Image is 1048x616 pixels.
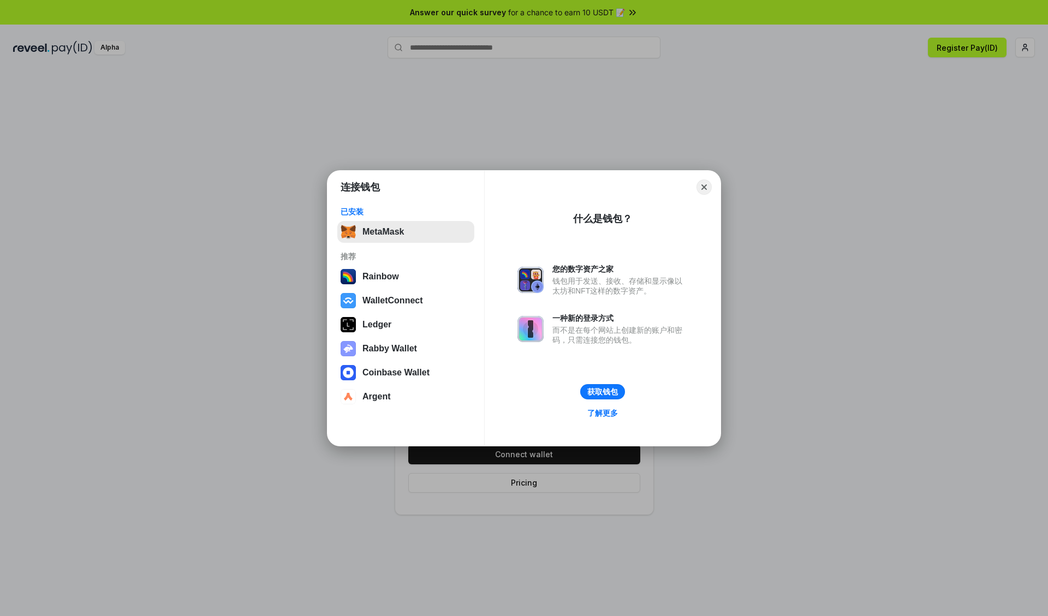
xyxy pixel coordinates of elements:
[341,293,356,308] img: svg+xml,%3Csvg%20width%3D%2228%22%20height%3D%2228%22%20viewBox%3D%220%200%2028%2028%22%20fill%3D...
[580,384,625,399] button: 获取钱包
[517,267,544,293] img: svg+xml,%3Csvg%20xmlns%3D%22http%3A%2F%2Fwww.w3.org%2F2000%2Fsvg%22%20fill%3D%22none%22%20viewBox...
[587,387,618,397] div: 获取钱包
[337,290,474,312] button: WalletConnect
[337,386,474,408] button: Argent
[341,389,356,404] img: svg+xml,%3Csvg%20width%3D%2228%22%20height%3D%2228%22%20viewBox%3D%220%200%2028%2028%22%20fill%3D...
[552,313,688,323] div: 一种新的登录方式
[341,224,356,240] img: svg+xml,%3Csvg%20fill%3D%22none%22%20height%3D%2233%22%20viewBox%3D%220%200%2035%2033%22%20width%...
[341,317,356,332] img: svg+xml,%3Csvg%20xmlns%3D%22http%3A%2F%2Fwww.w3.org%2F2000%2Fsvg%22%20width%3D%2228%22%20height%3...
[337,221,474,243] button: MetaMask
[362,227,404,237] div: MetaMask
[581,406,624,420] a: 了解更多
[337,362,474,384] button: Coinbase Wallet
[362,320,391,330] div: Ledger
[341,341,356,356] img: svg+xml,%3Csvg%20xmlns%3D%22http%3A%2F%2Fwww.w3.org%2F2000%2Fsvg%22%20fill%3D%22none%22%20viewBox...
[341,269,356,284] img: svg+xml,%3Csvg%20width%3D%22120%22%20height%3D%22120%22%20viewBox%3D%220%200%20120%20120%22%20fil...
[341,181,380,194] h1: 连接钱包
[552,325,688,345] div: 而不是在每个网站上创建新的账户和密码，只需连接您的钱包。
[341,207,471,217] div: 已安装
[552,264,688,274] div: 您的数字资产之家
[696,180,712,195] button: Close
[573,212,632,225] div: 什么是钱包？
[587,408,618,418] div: 了解更多
[362,296,423,306] div: WalletConnect
[362,272,399,282] div: Rainbow
[337,266,474,288] button: Rainbow
[341,252,471,261] div: 推荐
[362,344,417,354] div: Rabby Wallet
[337,338,474,360] button: Rabby Wallet
[517,316,544,342] img: svg+xml,%3Csvg%20xmlns%3D%22http%3A%2F%2Fwww.w3.org%2F2000%2Fsvg%22%20fill%3D%22none%22%20viewBox...
[341,365,356,380] img: svg+xml,%3Csvg%20width%3D%2228%22%20height%3D%2228%22%20viewBox%3D%220%200%2028%2028%22%20fill%3D...
[337,314,474,336] button: Ledger
[362,368,430,378] div: Coinbase Wallet
[552,276,688,296] div: 钱包用于发送、接收、存储和显示像以太坊和NFT这样的数字资产。
[362,392,391,402] div: Argent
